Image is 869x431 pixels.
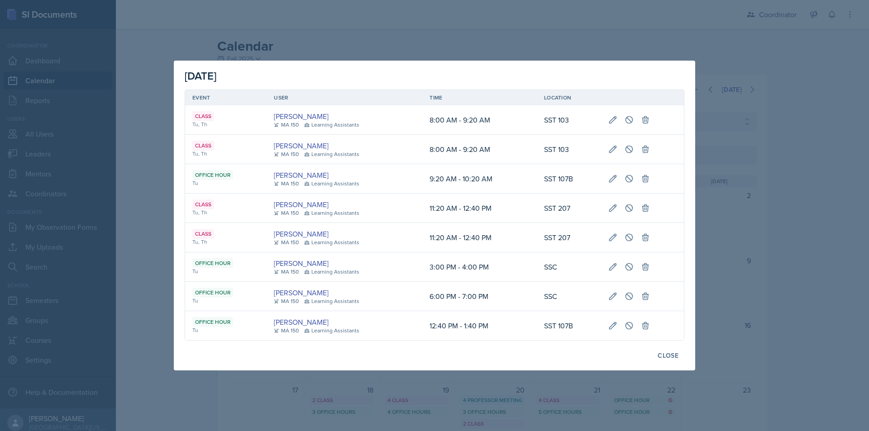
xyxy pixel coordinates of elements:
td: 12:40 PM - 1:40 PM [422,311,537,340]
div: MA 150 [274,180,299,188]
td: SST 107B [537,164,601,194]
td: 9:20 AM - 10:20 AM [422,164,537,194]
td: SST 107B [537,311,601,340]
button: Close [652,348,684,363]
div: Office Hour [192,258,233,268]
div: Tu, Th [192,150,259,158]
td: SST 103 [537,135,601,164]
div: Learning Assistants [304,180,359,188]
a: [PERSON_NAME] [274,228,329,239]
td: 8:00 AM - 9:20 AM [422,105,537,135]
a: [PERSON_NAME] [274,199,329,210]
td: SSC [537,282,601,311]
a: [PERSON_NAME] [274,111,329,122]
th: Location [537,90,601,105]
div: MA 150 [274,209,299,217]
div: Tu [192,326,259,334]
div: Learning Assistants [304,209,359,217]
div: Learning Assistants [304,121,359,129]
div: MA 150 [274,297,299,305]
a: [PERSON_NAME] [274,258,329,269]
div: Class [192,111,214,121]
td: SST 103 [537,105,601,135]
div: Tu, Th [192,120,259,128]
a: [PERSON_NAME] [274,317,329,327]
div: Class [192,199,214,209]
th: Event [185,90,267,105]
div: Tu [192,267,259,275]
td: 6:00 PM - 7:00 PM [422,282,537,311]
div: MA 150 [274,238,299,246]
div: Learning Assistants [304,150,359,158]
div: Tu, Th [192,208,259,217]
div: Learning Assistants [304,297,359,305]
div: MA 150 [274,327,299,335]
a: [PERSON_NAME] [274,140,329,151]
div: Learning Assistants [304,268,359,276]
div: Learning Assistants [304,238,359,246]
th: Time [422,90,537,105]
td: 11:20 AM - 12:40 PM [422,223,537,252]
div: Learning Assistants [304,327,359,335]
a: [PERSON_NAME] [274,170,329,180]
a: [PERSON_NAME] [274,287,329,298]
div: [DATE] [185,68,684,84]
td: SST 207 [537,223,601,252]
div: Class [192,141,214,151]
th: User [267,90,422,105]
div: Office Hour [192,288,233,298]
div: Office Hour [192,170,233,180]
td: SST 207 [537,194,601,223]
div: MA 150 [274,268,299,276]
div: Tu [192,297,259,305]
div: MA 150 [274,121,299,129]
td: 3:00 PM - 4:00 PM [422,252,537,282]
div: MA 150 [274,150,299,158]
td: 8:00 AM - 9:20 AM [422,135,537,164]
td: 11:20 AM - 12:40 PM [422,194,537,223]
td: SSC [537,252,601,282]
div: Tu, Th [192,238,259,246]
div: Close [658,352,678,359]
div: Office Hour [192,317,233,327]
div: Tu [192,179,259,187]
div: Class [192,229,214,239]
